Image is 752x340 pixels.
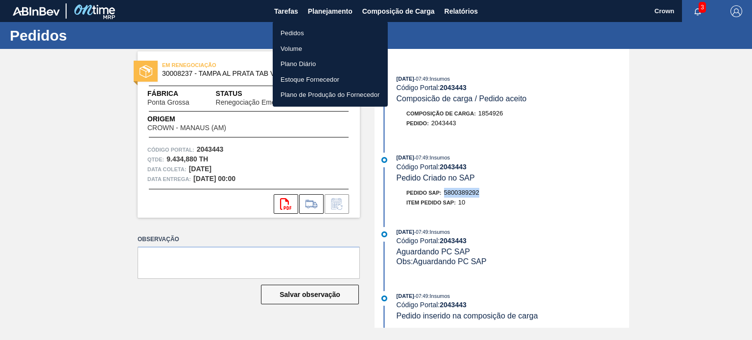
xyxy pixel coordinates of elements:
a: Plano de Produção do Fornecedor [273,87,388,103]
a: Estoque Fornecedor [273,72,388,88]
a: Pedidos [273,25,388,41]
a: Volume [273,41,388,57]
a: Plano Diário [273,56,388,72]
